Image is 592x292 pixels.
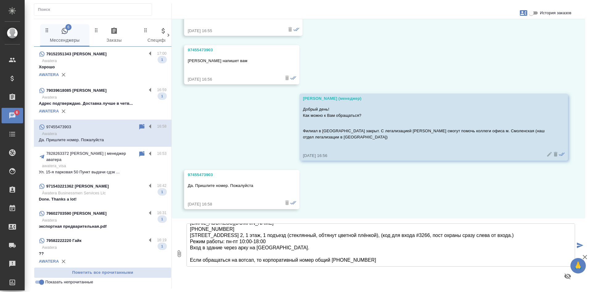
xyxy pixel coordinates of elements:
[39,251,166,257] p: ??
[188,47,278,53] div: 97455473903
[46,87,107,94] p: 79039618085 [PERSON_NAME]
[59,70,68,79] button: Удалить привязку
[157,237,166,243] p: 16:19
[46,210,107,217] p: 79602703590 [PERSON_NAME]
[158,243,167,249] span: 1
[59,257,68,266] button: Удалить привязку
[34,83,171,120] div: 79039618085 [PERSON_NAME]16:59AwateraАдрес подтверждаю. Доставка лучше в четв...1AWATERA
[143,27,149,33] svg: Зажми и перетащи, чтобы поменять порядок вкладок
[157,87,166,93] p: 16:59
[516,6,531,20] button: Заявки
[42,131,166,137] p: Awatera
[42,217,166,223] p: Awatera
[42,163,166,169] p: awatera_visa
[45,279,93,285] span: Показать непрочитанные
[65,24,72,30] span: 6
[12,109,22,116] span: 6
[39,109,59,113] a: AWATERA
[42,94,166,100] p: Awatera
[42,190,166,196] p: Àwatera Businessmen Services Llc
[573,259,583,272] span: 🙏
[188,201,278,207] div: [DATE] 16:58
[188,183,278,189] p: Да. Пришлите номер. Пожалуйста
[39,196,166,202] p: Done. Thanks a lot!
[157,123,166,129] p: 16:58
[44,27,86,44] span: Мессенджеры
[42,244,166,251] p: Awatera
[303,128,547,140] p: Филиал в [GEOGRAPHIC_DATA] закрыт. С легализацией [PERSON_NAME] смогут помочь коллеги офиса м. См...
[560,269,575,284] button: Предпросмотр
[46,238,81,244] p: 79582222220 Гайк
[188,172,278,178] div: 97455473903
[2,108,23,123] a: 6
[158,189,167,195] span: 1
[46,183,109,189] p: 971543221362 [PERSON_NAME]
[34,206,171,233] div: 79602703590 [PERSON_NAME]16:31Awateraэкспортная предварительная.pdf1
[158,93,167,99] span: 1
[39,259,59,264] a: AWATERA
[39,64,166,70] p: Хорошо
[93,27,135,44] span: Заказы
[157,150,166,157] p: 16:53
[46,51,107,57] p: 79152351343 [PERSON_NAME]
[59,107,68,116] button: Удалить привязку
[39,137,166,143] p: Да. Пришлите номер. Пожалуйста
[39,72,59,77] a: AWATERA
[34,233,171,270] div: 79582222220 Гайк16:19Awatera??1AWATERA
[39,100,166,107] p: Адрес подтверждаю. Доставка лучше в четв...
[34,120,171,147] div: 9745547390316:58AwateraДа. Пришлите номер. Пожалуйста
[157,183,166,189] p: 16:42
[37,269,168,276] span: Пометить все прочитанными
[188,76,278,83] div: [DATE] 16:56
[188,58,278,64] p: [PERSON_NAME] напишет вам
[42,58,166,64] p: Awatera
[158,57,167,63] span: 1
[38,5,152,14] input: Поиск
[157,210,166,216] p: 16:31
[44,27,50,33] svg: Зажми и перетащи, чтобы поменять порядок вкладок
[39,223,166,230] p: экспортная предварительная.pdf
[157,50,166,57] p: 17:00
[46,150,138,163] p: 7828263372 [PERSON_NAME] | менеджер аватера
[138,123,146,131] div: Пометить непрочитанным
[138,150,146,158] div: Пометить непрочитанным
[540,10,571,16] span: История заказов
[303,153,547,159] div: [DATE] 16:56
[570,258,586,273] button: 🙏
[34,47,171,83] div: 79152351343 [PERSON_NAME]17:00AwateraХорошо1AWATERA
[34,267,171,278] button: Пометить все прочитанными
[46,124,71,130] p: 97455473903
[142,27,184,44] span: Спецификации
[34,147,171,179] div: 7828263372 [PERSON_NAME] | менеджер аватера16:53awatera_visaУл. 15-я парковая 50 Пункт выдачи сдэ...
[34,179,171,206] div: 971543221362 [PERSON_NAME]16:42Àwatera Businessmen Services LlcDone. Thanks a lot!1
[303,106,547,119] p: Добрый день! Как можно к Вам обращаться?
[303,95,547,102] div: [PERSON_NAME] (менеджер)
[188,28,281,34] div: [DATE] 16:55
[39,169,166,175] p: Ул. 15-я парковая 50 Пункт выдачи сдэк ...
[158,216,167,222] span: 1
